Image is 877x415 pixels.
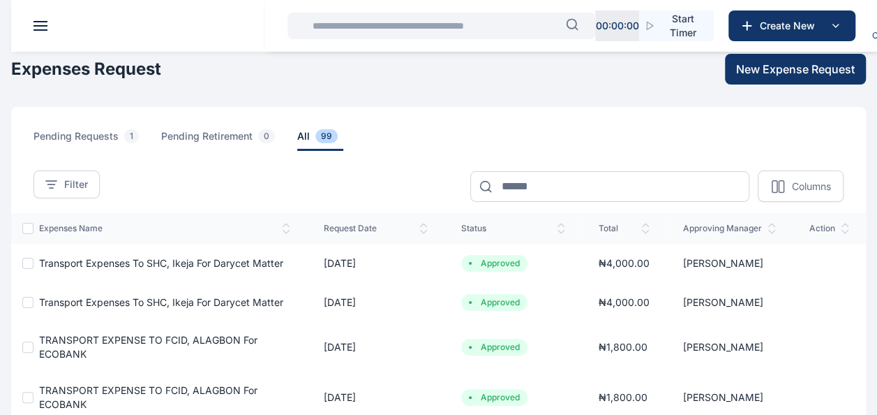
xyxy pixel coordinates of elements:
[297,129,360,151] a: all99
[33,129,161,151] a: pending requests1
[599,296,650,308] span: ₦ 4,000.00
[599,257,650,269] span: ₦ 4,000.00
[11,58,161,80] h1: Expenses Request
[161,129,297,151] a: pending retirement0
[39,257,283,269] a: Transport Expenses to SHC, Ikeja for Darycet Matter
[758,170,844,202] button: Columns
[467,297,522,308] li: Approved
[467,258,522,269] li: Approved
[297,129,343,151] span: all
[39,223,290,234] span: expenses Name
[728,10,855,41] button: Create New
[124,129,139,143] span: 1
[307,283,444,322] td: [DATE]
[599,341,647,353] span: ₦ 1,800.00
[307,322,444,372] td: [DATE]
[307,244,444,283] td: [DATE]
[324,223,428,234] span: request date
[664,12,703,40] span: Start Timer
[467,392,522,403] li: Approved
[639,10,714,41] button: Start Timer
[666,322,793,372] td: [PERSON_NAME]
[33,170,100,198] button: Filter
[39,384,257,410] a: TRANSPORT EXPENSE TO FCID, ALAGBON for ECOBANK
[754,19,827,33] span: Create New
[809,223,849,234] span: action
[461,223,565,234] span: status
[666,244,793,283] td: [PERSON_NAME]
[467,342,522,353] li: Approved
[599,391,647,403] span: ₦ 1,800.00
[791,180,830,194] p: Columns
[736,61,855,78] span: New Expense Request
[64,177,88,191] span: Filter
[161,129,280,151] span: pending retirement
[33,129,144,151] span: pending requests
[315,129,338,143] span: 99
[39,296,283,308] a: Transport Expenses to SHC, Ikeja for Darycet Matter
[599,223,650,234] span: total
[666,283,793,322] td: [PERSON_NAME]
[39,334,257,360] a: TRANSPORT EXPENSE TO FCID, ALAGBON for ECOBANK
[683,223,776,234] span: approving manager
[595,19,638,33] p: 00 : 00 : 00
[725,54,866,85] button: New Expense Request
[258,129,275,143] span: 0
